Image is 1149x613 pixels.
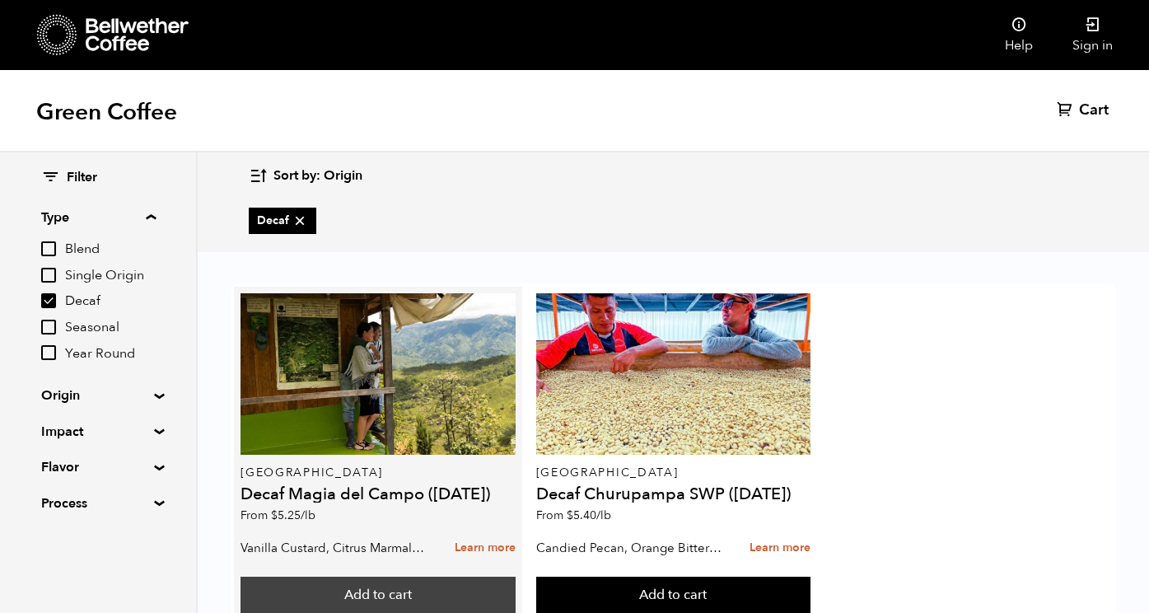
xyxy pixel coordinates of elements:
h1: Green Coffee [36,97,177,127]
a: Learn more [455,531,516,566]
p: [GEOGRAPHIC_DATA] [536,467,811,479]
span: Sort by: Origin [273,167,362,185]
span: Year Round [65,345,156,363]
h4: Decaf Magia del Campo ([DATE]) [241,486,516,503]
span: /lb [301,508,315,523]
span: /lb [596,508,611,523]
span: Blend [65,241,156,259]
span: From [536,508,611,523]
h4: Decaf Churupampa SWP ([DATE]) [536,486,811,503]
span: Cart [1079,101,1109,120]
p: [GEOGRAPHIC_DATA] [241,467,516,479]
button: Sort by: Origin [249,157,362,195]
span: Decaf [65,292,156,311]
span: $ [567,508,573,523]
summary: Impact [41,422,155,442]
bdi: 5.25 [271,508,315,523]
span: Seasonal [65,319,156,337]
input: Single Origin [41,268,56,283]
summary: Process [41,494,155,513]
span: From [241,508,315,523]
p: Vanilla Custard, Citrus Marmalade, Caramel [241,536,427,560]
input: Year Round [41,345,56,360]
span: Decaf [257,213,308,229]
summary: Type [41,208,156,227]
a: Learn more [750,531,810,566]
summary: Flavor [41,457,155,477]
input: Seasonal [41,320,56,335]
span: $ [271,508,278,523]
p: Candied Pecan, Orange Bitters, Molasses [536,536,723,560]
a: Cart [1057,101,1113,120]
span: Single Origin [65,267,156,285]
span: Filter [67,169,97,187]
input: Decaf [41,293,56,308]
input: Blend [41,241,56,256]
bdi: 5.40 [567,508,611,523]
summary: Origin [41,386,155,405]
